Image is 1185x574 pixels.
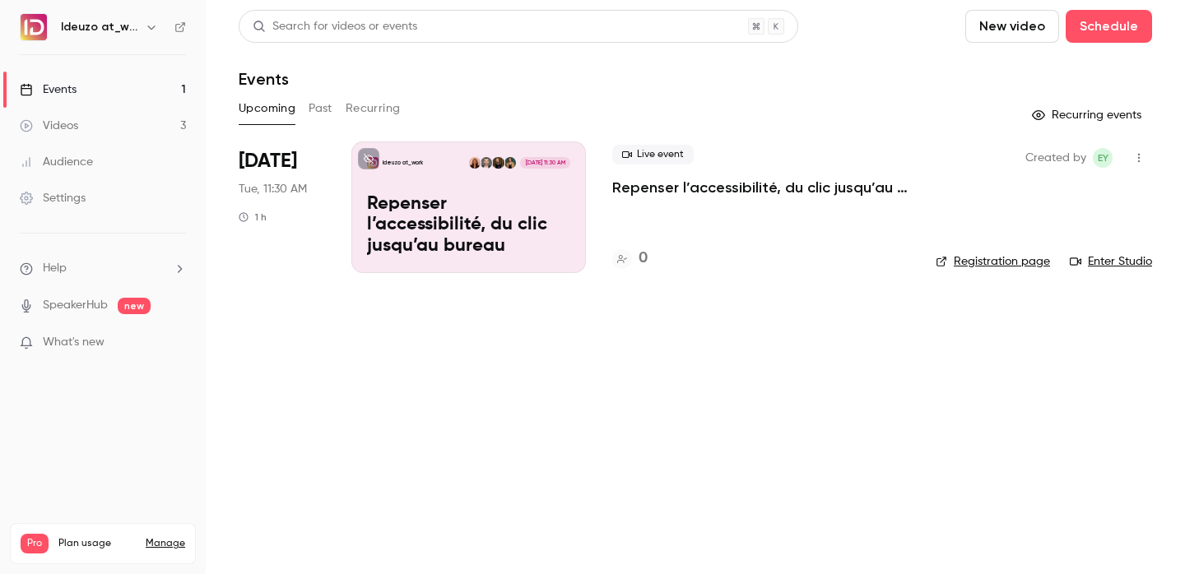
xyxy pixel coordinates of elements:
a: Registration page [936,253,1050,270]
a: 0 [612,248,648,270]
span: Created by [1025,148,1086,168]
span: EY [1098,148,1108,168]
a: Enter Studio [1070,253,1152,270]
li: help-dropdown-opener [20,260,186,277]
h1: Events [239,69,289,89]
p: Ideuzo at_work [383,159,423,167]
button: Schedule [1066,10,1152,43]
button: Recurring [346,95,401,122]
a: Repenser l’accessibilité, du clic jusqu’au bureau [612,178,909,197]
span: Eva Yahiaoui [1093,148,1113,168]
img: Ideuzo at_work [21,14,47,40]
span: What's new [43,334,105,351]
div: Events [20,81,77,98]
div: Audience [20,154,93,170]
button: Past [309,95,332,122]
button: Recurring events [1025,102,1152,128]
div: Search for videos or events [253,18,417,35]
button: New video [965,10,1059,43]
div: Settings [20,190,86,206]
div: 1 h [239,211,267,224]
span: Plan usage [58,537,136,550]
a: Repenser l’accessibilité, du clic jusqu’au bureau Ideuzo at_workElodie FriotNicolas BissardonArth... [351,141,586,273]
div: Videos [20,118,78,134]
h6: Ideuzo at_work [61,19,138,35]
span: Tue, 11:30 AM [239,181,307,197]
span: new [118,298,151,314]
img: Léa Goumy [469,157,481,169]
span: Pro [21,534,49,553]
span: [DATE] 11:30 AM [520,157,569,169]
span: Live event [612,145,694,164]
span: [DATE] [239,148,297,174]
a: SpeakerHub [43,297,108,314]
img: Elodie Friot [504,157,516,169]
span: Help [43,260,67,277]
h4: 0 [639,248,648,270]
img: Nicolas Bissardon [492,157,504,169]
iframe: Noticeable Trigger [166,336,186,350]
button: Upcoming [239,95,295,122]
p: Repenser l’accessibilité, du clic jusqu’au bureau [367,194,570,257]
a: Manage [146,537,185,550]
img: Arthur Alba [481,157,492,169]
div: Oct 28 Tue, 11:30 AM (Europe/Paris) [239,141,325,273]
